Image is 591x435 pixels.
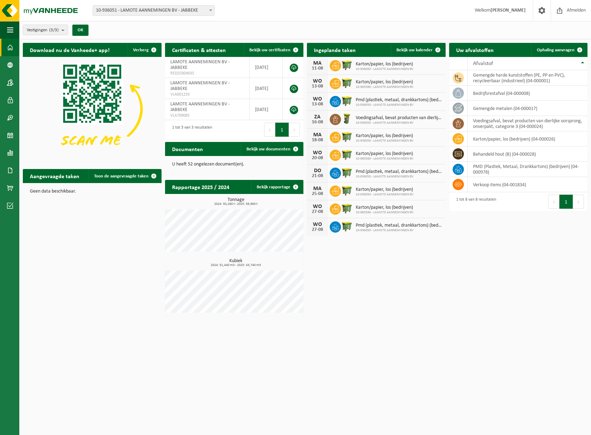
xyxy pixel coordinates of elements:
img: WB-1100-HPE-GN-50 [341,95,353,107]
h3: Kubiek [169,259,304,267]
button: OK [72,25,88,36]
button: Previous [548,195,559,209]
button: Next [573,195,584,209]
div: 27-08 [310,227,324,232]
span: Karton/papier, los (bedrijven) [356,205,414,210]
div: WO [310,150,324,156]
div: 27-08 [310,209,324,214]
h2: Download nu de Vanheede+ app! [23,43,117,57]
span: Karton/papier, los (bedrijven) [356,151,414,157]
span: Bekijk uw kalender [396,48,433,52]
div: 1 tot 8 van 8 resultaten [453,194,496,209]
h2: Documenten [165,142,210,156]
span: 10-936050 - LAMOTE AANNEMINGEN BV [356,228,442,233]
img: WB-1100-HPE-GN-50 [341,184,353,196]
p: U heeft 52 ongelezen document(en). [172,162,297,167]
td: [DATE] [250,99,283,120]
span: 10-985586 - LAMOTE AANNEMINGEN BV [356,157,414,161]
span: Bekijk uw certificaten [249,48,290,52]
span: Toon de aangevraagde taken [94,174,149,178]
span: 2024: 51,440 m3 - 2025: 43,740 m3 [169,264,304,267]
img: WB-1100-HPE-GN-50 [341,59,353,71]
img: WB-1100-HPE-GN-50 [341,202,353,214]
span: Karton/papier, los (bedrijven) [356,61,414,67]
div: WO [310,78,324,84]
button: Previous [264,123,275,137]
a: Bekijk uw documenten [241,142,303,156]
span: Karton/papier, los (bedrijven) [356,133,414,139]
span: 10-985586 - LAMOTE AANNEMINGEN BV [356,85,414,89]
p: Geen data beschikbaar. [30,189,155,194]
a: Bekijk rapportage [251,180,303,194]
h2: Uw afvalstoffen [449,43,501,57]
h3: Tonnage [169,197,304,206]
img: WB-1100-HPE-GN-50 [341,167,353,178]
a: Toon de aangevraagde taken [88,169,161,183]
div: MA [310,186,324,191]
a: Bekijk uw kalender [391,43,445,57]
td: gemengde harde kunststoffen (PE, PP en PVC), recycleerbaar (industrieel) (04-000001) [468,70,588,86]
button: Next [289,123,300,137]
button: 1 [275,123,289,137]
span: 10-936050 - LAMOTE AANNEMINGEN BV [356,121,442,125]
span: Bekijk uw documenten [247,147,290,151]
button: 1 [559,195,573,209]
div: 13-08 [310,84,324,89]
span: Afvalstof [473,61,493,66]
div: 18-08 [310,138,324,143]
div: MA [310,60,324,66]
strong: [PERSON_NAME] [491,8,526,13]
span: VLA001233 [170,92,244,97]
span: 10-936050 - LAMOTE AANNEMINGEN BV [356,193,414,197]
img: Download de VHEPlus App [23,57,162,161]
img: WB-1100-HPE-GN-50 [341,149,353,161]
img: WB-0060-HPE-GN-50 [341,113,353,125]
td: behandeld hout (B) (04-000028) [468,147,588,162]
td: karton/papier, los (bedrijven) (04-000026) [468,131,588,147]
h2: Rapportage 2025 / 2024 [165,180,236,194]
td: PMD (Plastiek, Metaal, Drankkartons) (bedrijven) (04-000978) [468,162,588,177]
div: 21-08 [310,174,324,178]
div: 11-08 [310,66,324,71]
span: Ophaling aanvragen [537,48,574,52]
span: Karton/papier, los (bedrijven) [356,187,414,193]
img: WB-1100-HPE-GN-50 [341,220,353,232]
span: Pmd (plastiek, metaal, drankkartons) (bedrijven) [356,97,442,103]
div: WO [310,204,324,209]
span: 10-936051 - LAMOTE AANNEMINGEN BV - JABBEKE [93,6,214,15]
a: Bekijk uw certificaten [244,43,303,57]
td: [DATE] [250,57,283,78]
span: LAMOTE AANNEMINGEN BV - JABBEKE [170,102,230,112]
h2: Certificaten & attesten [165,43,233,57]
span: 10-936050 - LAMOTE AANNEMINGEN BV [356,139,414,143]
div: ZA [310,114,324,120]
span: Pmd (plastiek, metaal, drankkartons) (bedrijven) [356,169,442,175]
div: WO [310,96,324,102]
img: WB-1100-HPE-GN-50 [341,77,353,89]
a: Ophaling aanvragen [531,43,587,57]
span: Verberg [133,48,149,52]
div: 25-08 [310,191,324,196]
button: Verberg [127,43,161,57]
div: DO [310,168,324,174]
span: 10-936050 - LAMOTE AANNEMINGEN BV [356,175,442,179]
span: 10-936050 - LAMOTE AANNEMINGEN BV [356,67,414,71]
td: gemengde metalen (04-000017) [468,101,588,116]
h2: Aangevraagde taken [23,169,86,183]
span: Pmd (plastiek, metaal, drankkartons) (bedrijven) [356,223,442,228]
img: WB-1100-HPE-GN-50 [341,131,353,143]
span: 10-936050 - LAMOTE AANNEMINGEN BV [356,103,442,107]
span: Voedingsafval, bevat producten van dierlijke oorsprong, onverpakt, categorie 3 [356,115,442,121]
div: 16-08 [310,120,324,125]
td: voedingsafval, bevat producten van dierlijke oorsprong, onverpakt, categorie 3 (04-000024) [468,116,588,131]
span: 2024: 50,280 t - 2025: 59,960 t [169,202,304,206]
td: verkoop items (04-001834) [468,177,588,192]
h2: Ingeplande taken [307,43,363,57]
div: 13-08 [310,102,324,107]
span: LAMOTE AANNEMINGEN BV - JABBEKE [170,80,230,91]
div: MA [310,132,324,138]
span: 10-985586 - LAMOTE AANNEMINGEN BV [356,210,414,215]
span: Vestigingen [27,25,59,35]
td: bedrijfsrestafval (04-000008) [468,86,588,101]
span: LAMOTE AANNEMINGEN BV - JABBEKE [170,59,230,70]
